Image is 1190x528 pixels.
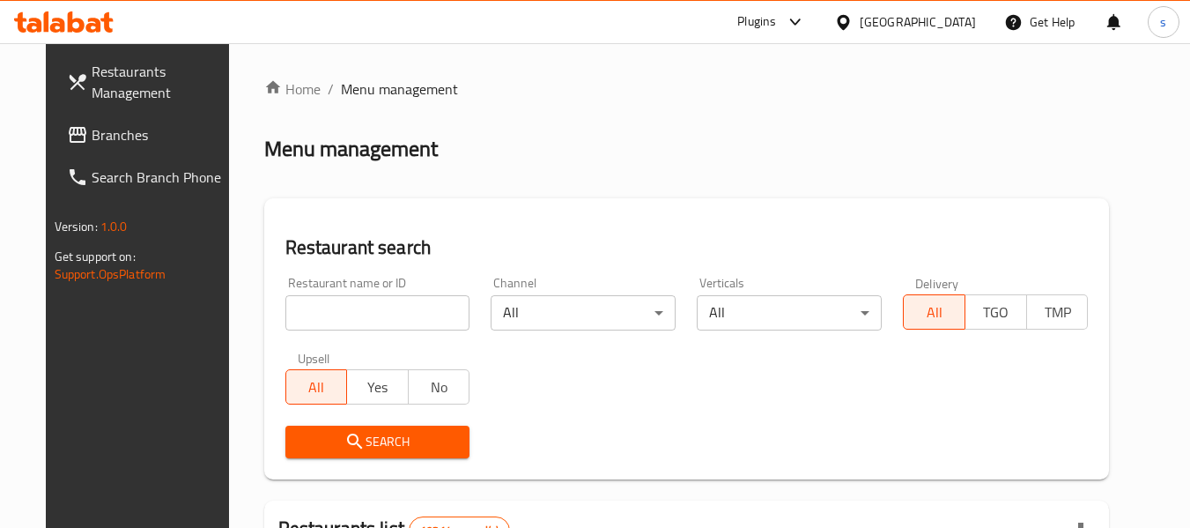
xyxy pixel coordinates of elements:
[416,375,463,400] span: No
[264,78,321,100] a: Home
[298,352,330,364] label: Upsell
[264,135,438,163] h2: Menu management
[408,369,470,405] button: No
[491,295,676,331] div: All
[860,12,976,32] div: [GEOGRAPHIC_DATA]
[346,369,409,405] button: Yes
[299,431,456,453] span: Search
[55,215,98,238] span: Version:
[341,78,458,100] span: Menu management
[903,294,965,330] button: All
[285,295,470,331] input: Search for restaurant name or ID..
[911,300,958,325] span: All
[1160,12,1166,32] span: s
[965,294,1027,330] button: TGO
[92,167,231,188] span: Search Branch Phone
[100,215,128,238] span: 1.0.0
[328,78,334,100] li: /
[285,234,1089,261] h2: Restaurant search
[1026,294,1089,330] button: TMP
[972,300,1020,325] span: TGO
[53,114,245,156] a: Branches
[53,50,245,114] a: Restaurants Management
[92,124,231,145] span: Branches
[1034,300,1082,325] span: TMP
[737,11,776,33] div: Plugins
[264,78,1110,100] nav: breadcrumb
[354,375,402,400] span: Yes
[55,263,166,286] a: Support.OpsPlatform
[915,277,959,289] label: Delivery
[53,156,245,198] a: Search Branch Phone
[285,369,348,405] button: All
[697,295,882,331] div: All
[55,245,136,268] span: Get support on:
[92,61,231,103] span: Restaurants Management
[285,426,470,458] button: Search
[293,375,341,400] span: All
